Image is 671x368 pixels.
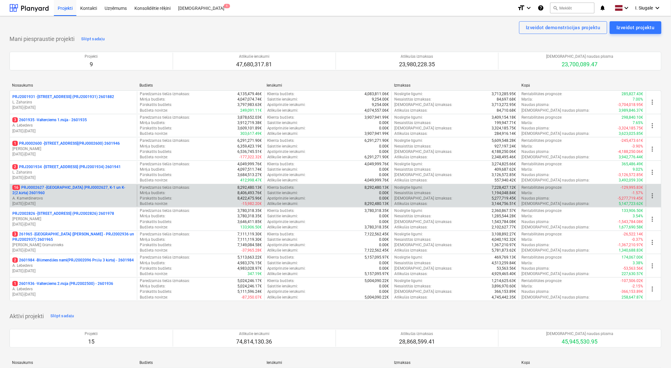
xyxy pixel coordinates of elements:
i: keyboard_arrow_down [525,4,532,12]
p: -4,188,250.06€ [618,149,643,154]
p: Budžeta novirze : [140,131,168,136]
p: Nesaistītās izmaksas : [394,144,432,149]
div: Izmaksas [394,83,516,88]
p: [DEMOGRAPHIC_DATA] izmaksas : [394,149,452,154]
p: -3.90% [632,144,643,149]
p: 3,713,285.95€ [492,91,516,97]
p: Nesaistītās izmaksas : [394,120,432,126]
p: 6,291,271.90€ [365,154,389,160]
p: PRJ2001934 - [STREET_ADDRESS] (PRJ2001934) 2601941 [12,164,121,170]
span: search [553,5,558,10]
p: 3,780,318.35€ [237,214,262,219]
p: 7,228,427.12€ [492,185,516,190]
p: 199,947.71€ [495,120,516,126]
p: Naudas plūsma : [522,126,550,131]
p: A. Kamerdinerovs [12,196,134,201]
p: [DEMOGRAPHIC_DATA] naudas plūsma : [522,225,590,230]
p: Noslēgtie līgumi : [394,138,423,143]
p: Marža : [522,214,533,219]
p: 7,111,119.30€ [237,232,262,237]
p: Rentabilitātes prognoze : [522,185,563,190]
p: Marža : [522,167,533,172]
p: 3,324,185.75€ [492,126,516,131]
span: more_vert [649,215,656,223]
span: more_vert [649,98,656,106]
p: 1,194,048.84€ [492,190,516,196]
p: Noslēgtie līgumi : [394,232,423,237]
p: Pārskatīts budžets : [140,102,172,108]
p: 3,713,272.95€ [492,102,516,108]
p: 0.00€ [379,149,389,154]
p: 298,840.10€ [622,115,643,120]
p: Mērķa budžets : [140,120,165,126]
span: 1 [12,281,18,286]
p: PRJ0002600 - [STREET_ADDRESS](PRJ0002600) 2601946 [12,141,120,146]
p: 3,907,941.99€ [365,131,389,136]
p: Pārskatīts budžets : [140,172,172,178]
p: [PERSON_NAME] [12,146,134,152]
p: A. Lebedevs [12,286,134,292]
p: -3,324,185.75€ [618,126,643,131]
p: 4,083,811.06€ [365,91,389,97]
p: L. Zaharāns [12,100,134,105]
span: 1 [224,4,230,8]
div: Slēpt sadaļu [50,312,74,320]
p: 0.00€ [379,237,389,242]
p: Apstiprinātie ienākumi : [267,172,306,178]
p: 2,360,867.57€ [492,208,516,214]
p: Klienta budžets : [267,91,294,97]
p: Noslēgtie līgumi : [394,208,423,214]
span: 3 [12,117,18,122]
p: 557,940.42€ [495,178,516,183]
p: Rentabilitātes prognoze : [522,138,563,143]
p: A. Lebedevs [12,263,134,268]
p: Saistītie ienākumi : [267,167,298,172]
p: 3,780,318.35€ [365,208,389,214]
i: notifications [600,4,606,12]
p: 4,188,250.06€ [492,149,516,154]
button: Izveidot projektu [610,21,661,34]
p: Paredzamās tiešās izmaksas : [140,115,190,120]
p: 5,609,548.28€ [492,138,516,143]
div: 2PRJ2001934 -[STREET_ADDRESS] (PRJ2001934) 2601941L. Zaharāns[DATE]-[DATE] [12,164,134,181]
p: 4,049,999.76€ [365,161,389,167]
p: Budžeta novirze : [140,108,168,113]
div: Ienākumi [267,83,389,88]
p: 0.00€ [379,167,389,172]
p: -3,126,572.85€ [618,172,643,178]
p: 0.00€ [379,126,389,131]
p: 303,617.49€ [240,131,262,136]
p: 0.00€ [379,196,389,201]
p: 2,102,627.77€ [492,225,516,230]
p: Atlikušās izmaksas : [394,178,428,183]
span: I. Siugale [636,5,653,10]
p: Paredzamās tiešās izmaksas : [140,138,190,143]
p: 5,147,723.62€ [619,201,643,207]
p: 8,406,493.76€ [237,190,262,196]
iframe: Chat Widget [639,338,671,368]
p: 8,292,480.13€ [365,201,389,207]
p: Rentabilitātes prognoze : [522,161,563,167]
p: 3,912,719.38€ [237,120,262,126]
p: 7,122,562.45€ [365,232,389,237]
p: Mērķa budžets : [140,237,165,242]
span: more_vert [649,239,656,246]
p: Nesaistītās izmaksas : [394,237,432,242]
p: 412,998.47€ [240,178,262,183]
span: more_vert [649,262,656,270]
div: 12601936 -Valterciems 2.māja (PRJ2002500) - 2601936A. Lebedevs[DATE]-[DATE] [12,281,134,297]
p: Klienta budžets : [267,115,294,120]
p: 4,040,192.32€ [492,237,516,242]
p: 7,111,119.30€ [237,237,262,242]
p: [DEMOGRAPHIC_DATA] naudas plūsma : [522,154,590,160]
p: Marža : [522,120,533,126]
p: 3,274,825.66€ [492,161,516,167]
p: Marža : [522,190,533,196]
p: Apstiprinātie ienākumi : [267,196,306,201]
i: keyboard_arrow_down [654,4,661,12]
p: Paredzamās tiešās izmaksas : [140,161,190,167]
p: Saistītie ienākumi : [267,237,298,242]
p: [DEMOGRAPHIC_DATA] naudas plūsma [546,54,614,59]
p: 249,091.11€ [240,108,262,113]
p: Apstiprinātie ienākumi : [267,126,306,131]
